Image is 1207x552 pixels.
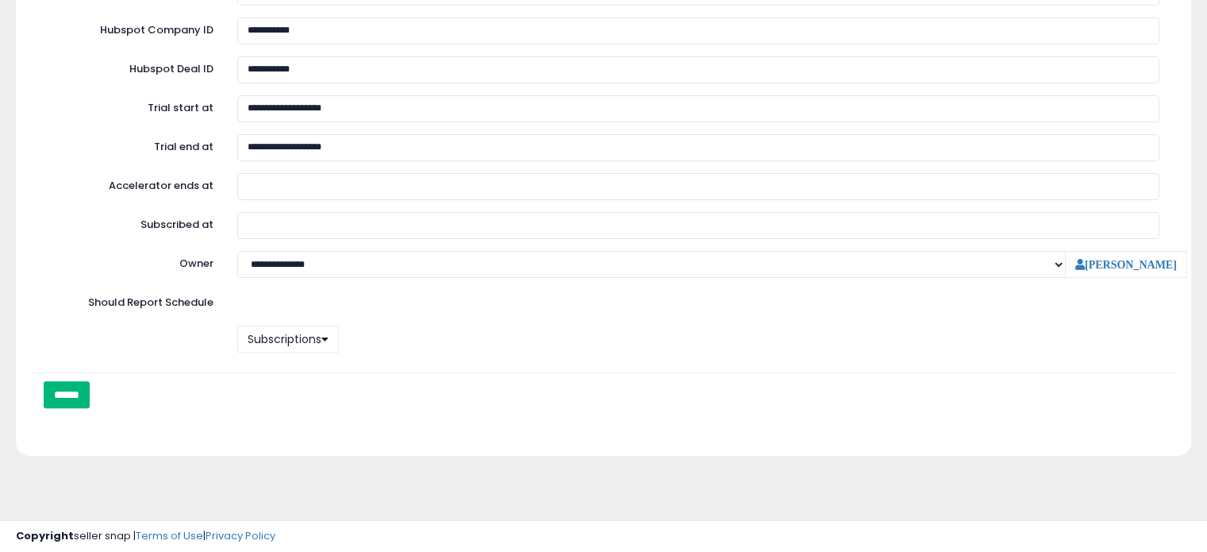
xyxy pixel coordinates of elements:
[206,528,275,543] a: Privacy Policy
[36,173,225,194] label: Accelerator ends at
[136,528,203,543] a: Terms of Use
[237,326,339,353] button: Subscriptions
[36,17,225,38] label: Hubspot Company ID
[1075,259,1177,270] a: [PERSON_NAME]
[36,56,225,77] label: Hubspot Deal ID
[179,257,213,272] label: Owner
[36,212,225,233] label: Subscribed at
[88,295,213,311] label: Should Report Schedule
[16,528,74,543] strong: Copyright
[36,95,225,116] label: Trial start at
[16,529,275,544] div: seller snap | |
[36,134,225,155] label: Trial end at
